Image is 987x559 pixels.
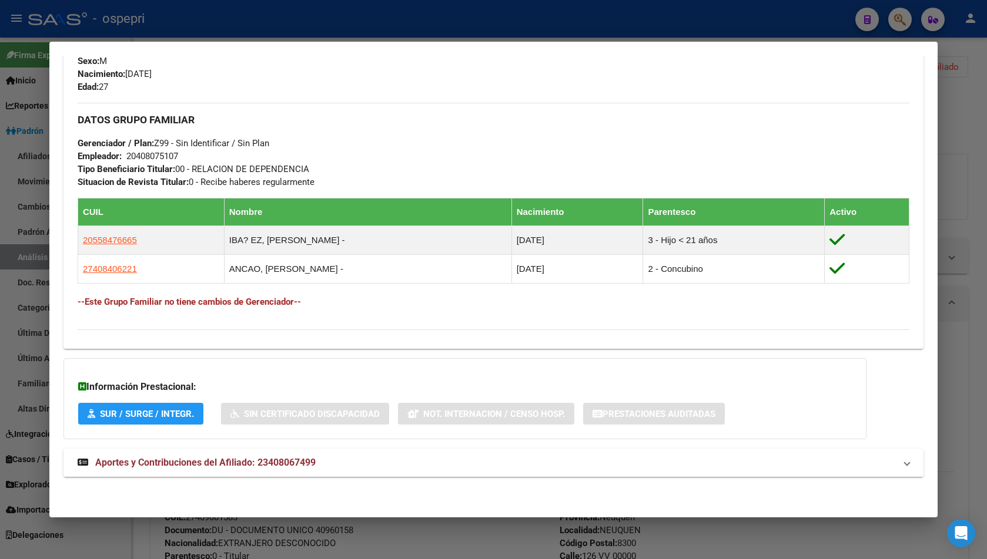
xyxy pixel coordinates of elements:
[643,254,825,283] td: 2 - Concubino
[78,151,122,161] strong: Empleador:
[511,198,643,225] th: Nacimiento
[221,403,389,425] button: Sin Certificado Discapacidad
[78,198,224,225] th: CUIL
[78,82,99,92] strong: Edad:
[643,225,825,254] td: 3 - Hijo < 21 años
[83,235,137,245] span: 20558476665
[78,164,309,174] span: 00 - RELACION DE DEPENDENCIA
[78,82,108,92] span: 27
[224,254,511,283] td: ANCAO, [PERSON_NAME] -
[398,403,574,425] button: Not. Internacion / Censo Hosp.
[224,198,511,225] th: Nombre
[825,198,909,225] th: Activo
[95,457,316,468] span: Aportes y Contribuciones del Afiliado: 23408067499
[78,56,99,66] strong: Sexo:
[126,150,178,163] div: 20408075107
[423,409,565,419] span: Not. Internacion / Censo Hosp.
[78,56,107,66] span: M
[78,380,852,394] h3: Información Prestacional:
[583,403,725,425] button: Prestaciones Auditadas
[511,254,643,283] td: [DATE]
[643,198,825,225] th: Parentesco
[947,519,975,547] div: Open Intercom Messenger
[78,177,314,187] span: 0 - Recibe haberes regularmente
[603,409,715,419] span: Prestaciones Auditadas
[78,138,154,149] strong: Gerenciador / Plan:
[78,138,269,149] span: Z99 - Sin Identificar / Sin Plan
[100,409,194,419] span: SUR / SURGE / INTEGR.
[78,295,909,308] h4: --Este Grupo Familiar no tiene cambios de Gerenciador--
[78,113,909,126] h3: DATOS GRUPO FAMILIAR
[78,403,203,425] button: SUR / SURGE / INTEGR.
[78,177,189,187] strong: Situacion de Revista Titular:
[63,449,924,477] mat-expansion-panel-header: Aportes y Contribuciones del Afiliado: 23408067499
[244,409,380,419] span: Sin Certificado Discapacidad
[224,225,511,254] td: IBA? EZ, [PERSON_NAME] -
[78,69,152,79] span: [DATE]
[83,264,137,274] span: 27408406221
[78,164,175,174] strong: Tipo Beneficiario Titular:
[511,225,643,254] td: [DATE]
[78,69,125,79] strong: Nacimiento:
